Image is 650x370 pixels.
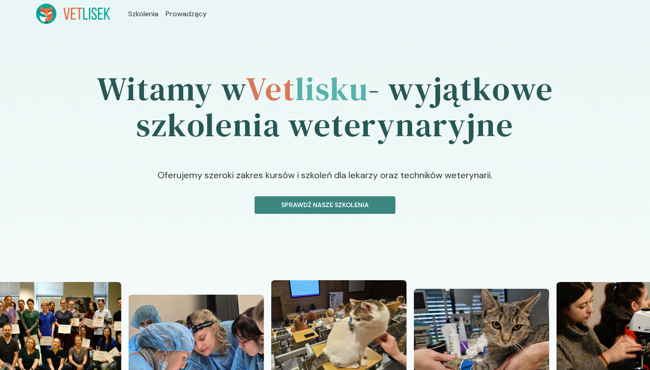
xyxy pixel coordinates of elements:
[255,196,395,214] button: Sprawdź nasze szkolenia
[108,168,542,196] p: Oferujemy szeroki zakres kursów i szkoleń dla lekarzy oraz techników weterynarii.
[36,46,614,168] h1: Witamy w - wyjątkowe szkolenia weterynaryjne
[128,9,158,19] a: Szkolenia
[295,66,368,111] span: lisku
[262,200,388,210] p: Sprawdź nasze szkolenia
[246,66,295,111] span: Vet
[166,9,207,19] a: Prowadzący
